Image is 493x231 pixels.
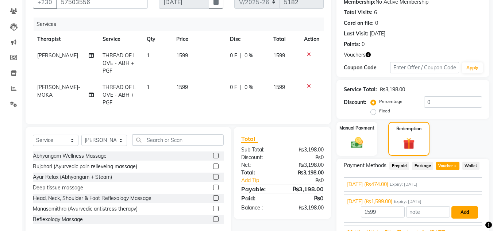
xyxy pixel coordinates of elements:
[33,173,112,181] div: Ayur Relax (Abhyangam + Steam)
[282,204,329,212] div: ₨3,198.00
[347,136,367,150] img: _cash.svg
[103,84,136,106] span: THREAD OF LOVE - ABH + PGF
[282,154,329,161] div: ₨0
[394,199,421,205] span: Expiry: [DATE]
[344,99,366,106] div: Discount:
[147,84,150,91] span: 1
[344,30,368,38] div: Last Visit:
[33,205,138,213] div: Manasamithra (Ayurvedic antistress therapy)
[33,184,83,192] div: Deep tissue massage
[400,136,418,151] img: _gift.svg
[226,31,269,47] th: Disc
[142,31,172,47] th: Qty
[33,31,98,47] th: Therapist
[390,62,459,73] input: Enter Offer / Coupon Code
[269,31,300,47] th: Total
[344,19,374,27] div: Card on file:
[34,18,329,31] div: Services
[344,162,386,169] span: Payment Methods
[98,31,143,47] th: Service
[244,84,253,91] span: 0 %
[300,31,324,47] th: Action
[236,169,282,177] div: Total:
[344,86,377,93] div: Service Total:
[230,52,237,59] span: 0 F
[33,216,83,223] div: Reflexology Massage
[236,177,290,184] a: Add Tip
[240,84,242,91] span: |
[282,146,329,154] div: ₨3,198.00
[236,146,282,154] div: Sub Total:
[290,177,330,184] div: ₨0
[33,195,151,202] div: Head, Neck, Shoulder & Foot Reflexology Massage
[282,185,329,193] div: ₨3,198.00
[390,181,417,188] span: Expiry: [DATE]
[236,204,282,212] div: Balance :
[453,164,457,169] span: 3
[344,51,366,59] span: Vouchers
[282,169,329,177] div: ₨3,198.00
[236,161,282,169] div: Net:
[451,206,478,219] button: Add
[176,52,188,59] span: 1599
[230,84,237,91] span: 0 F
[412,162,433,170] span: Package
[436,162,459,170] span: Voucher
[462,162,479,170] span: Wallet
[147,52,150,59] span: 1
[282,161,329,169] div: ₨3,198.00
[347,198,392,205] span: [DATE] (₨1,599.00)
[374,9,377,16] div: 6
[132,134,224,146] input: Search or Scan
[370,30,385,38] div: [DATE]
[344,41,360,48] div: Points:
[344,9,373,16] div: Total Visits:
[406,206,450,217] input: note
[176,84,188,91] span: 1599
[361,206,405,217] input: Amount
[379,108,390,114] label: Fixed
[282,194,329,203] div: ₨0
[375,19,378,27] div: 0
[236,185,282,193] div: Payable:
[347,181,388,188] span: [DATE] (₨474.00)
[380,86,405,93] div: ₨3,198.00
[33,163,137,170] div: Rujahari (Ayurvedic pain relieveing massage)
[103,52,136,74] span: THREAD OF LOVE - ABH + PGF
[344,64,390,72] div: Coupon Code
[33,152,107,160] div: Abhyangam Wellness Massage
[462,62,483,73] button: Apply
[273,52,285,59] span: 1599
[172,31,226,47] th: Price
[389,162,409,170] span: Prepaid
[241,135,258,143] span: Total
[236,154,282,161] div: Discount:
[37,52,78,59] span: [PERSON_NAME]
[240,52,242,59] span: |
[379,98,403,105] label: Percentage
[362,41,365,48] div: 0
[236,194,282,203] div: Paid:
[396,126,421,132] label: Redemption
[273,84,285,91] span: 1599
[37,84,80,98] span: [PERSON_NAME]-MOKA
[339,125,374,131] label: Manual Payment
[244,52,253,59] span: 0 %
